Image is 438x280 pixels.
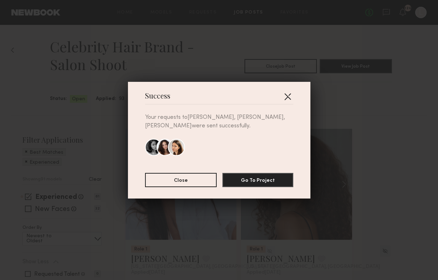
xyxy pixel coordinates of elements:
[145,113,293,130] p: Your requests to [PERSON_NAME], [PERSON_NAME], [PERSON_NAME] were sent successfully.
[282,91,293,102] button: Close
[145,93,170,104] span: Success
[145,173,217,187] button: Close
[222,173,293,187] button: Go To Project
